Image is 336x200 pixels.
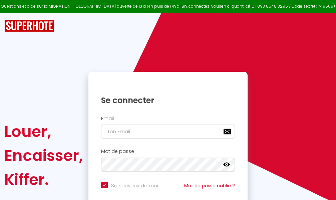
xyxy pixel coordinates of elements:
a: en cliquant ici [221,3,249,9]
div: Kiffer. [4,168,83,192]
h2: Email [101,116,235,122]
input: Ton Email [101,125,235,139]
a: Mot de passe oublié ? [184,182,235,189]
img: SuperHote logo [4,20,54,32]
div: Encaisser, [4,144,83,168]
div: Louer, [4,120,83,144]
h2: Mot de passe [101,149,235,154]
h1: Se connecter [101,95,235,106]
